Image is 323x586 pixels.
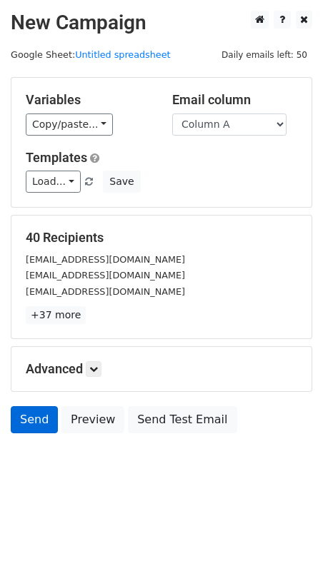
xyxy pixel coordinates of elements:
a: Send Test Email [128,406,237,433]
h2: New Campaign [11,11,312,35]
a: Untitled spreadsheet [75,49,170,60]
a: +37 more [26,306,86,324]
h5: Advanced [26,361,297,377]
small: [EMAIL_ADDRESS][DOMAIN_NAME] [26,270,185,281]
span: Daily emails left: 50 [217,47,312,63]
a: Send [11,406,58,433]
small: Google Sheet: [11,49,171,60]
a: Copy/paste... [26,113,113,136]
a: Templates [26,150,87,165]
h5: Variables [26,92,151,108]
button: Save [103,171,140,193]
iframe: Chat Widget [252,517,323,586]
small: [EMAIL_ADDRESS][DOMAIN_NAME] [26,286,185,297]
h5: 40 Recipients [26,230,297,246]
a: Preview [61,406,124,433]
a: Daily emails left: 50 [217,49,312,60]
h5: Email column [172,92,297,108]
a: Load... [26,171,81,193]
small: [EMAIL_ADDRESS][DOMAIN_NAME] [26,254,185,265]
